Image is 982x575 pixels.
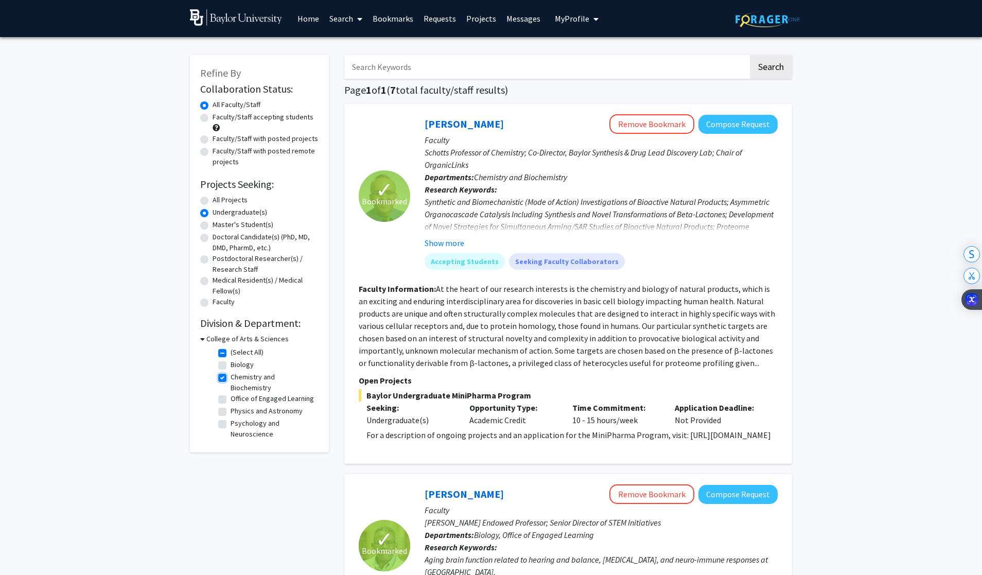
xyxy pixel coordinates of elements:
iframe: Chat [8,529,44,567]
label: Physics and Astronomy [231,406,303,416]
label: Medical Resident(s) / Medical Fellow(s) [213,275,319,297]
label: Doctoral Candidate(s) (PhD, MD, DMD, PharmD, etc.) [213,232,319,253]
a: Messages [501,1,546,37]
span: Chemistry and Biochemistry [474,172,567,182]
h2: Collaboration Status: [200,83,319,95]
mat-chip: Seeking Faculty Collaborators [509,253,625,270]
h1: Page of ( total faculty/staff results) [344,84,792,96]
a: Search [324,1,367,37]
span: 1 [366,83,372,96]
label: Office of Engaged Learning [231,393,314,404]
span: Bookmarked [362,545,407,557]
mat-chip: Accepting Students [425,253,505,270]
h3: College of Arts & Sciences [206,334,289,344]
label: Biology [231,359,254,370]
p: [PERSON_NAME] Endowed Professor; Senior Director of STEM Initiatives [425,516,778,529]
span: ✓ [376,185,393,195]
p: Schotts Professor of Chemistry; Co-Director, Baylor Synthesis & Drug Lead Discovery Lab; Chair of... [425,146,778,171]
span: ✓ [376,534,393,545]
input: Search Keywords [344,55,748,79]
a: Projects [461,1,501,37]
span: 7 [390,83,396,96]
div: Not Provided [667,402,770,426]
p: Opportunity Type: [469,402,557,414]
button: Show more [425,237,464,249]
a: Requests [418,1,461,37]
div: Academic Credit [462,402,565,426]
b: Departments: [425,172,474,182]
p: Open Projects [359,374,778,387]
span: 1 [381,83,387,96]
p: For a description of ongoing projects and an application for the MiniPharma Program, visit: [URL]... [366,429,778,441]
img: Baylor University Logo [190,9,282,26]
label: Master's Student(s) [213,219,273,230]
b: Research Keywords: [425,184,497,195]
label: Chemistry and Biochemistry [231,372,316,393]
p: Faculty [425,134,778,146]
span: Refine By [200,66,241,79]
label: Faculty/Staff with posted projects [213,133,318,144]
div: 10 - 15 hours/week [565,402,668,426]
b: Faculty Information: [359,284,436,294]
h2: Projects Seeking: [200,178,319,190]
h2: Division & Department: [200,317,319,329]
label: All Projects [213,195,248,205]
b: Research Keywords: [425,542,497,552]
span: Baylor Undergraduate MiniPharma Program [359,389,778,402]
b: Departments: [425,530,474,540]
img: ForagerOne Logo [735,11,800,27]
p: Time Commitment: [572,402,660,414]
label: Postdoctoral Researcher(s) / Research Staff [213,253,319,275]
p: Application Deadline: [675,402,762,414]
span: My Profile [555,13,589,24]
div: Undergraduate(s) [366,414,454,426]
fg-read-more: At the heart of our research interests is the chemistry and biology of natural products, which is... [359,284,775,368]
p: Seeking: [366,402,454,414]
button: Search [750,55,792,79]
label: Faculty [213,297,235,307]
button: Compose Request to Daniel Romo [698,115,778,134]
button: Compose Request to Dwayne Simmons [698,485,778,504]
label: (Select All) [231,347,264,358]
a: [PERSON_NAME] [425,487,504,500]
label: Psychology and Neuroscience [231,418,316,440]
span: Bookmarked [362,195,407,207]
a: [PERSON_NAME] [425,117,504,130]
a: Bookmarks [367,1,418,37]
p: Faculty [425,504,778,516]
label: Faculty/Staff accepting students [213,112,313,123]
label: Faculty/Staff with posted remote projects [213,146,319,167]
label: All Faculty/Staff [213,99,260,110]
a: Home [292,1,324,37]
button: Remove Bookmark [609,114,694,134]
label: Undergraduate(s) [213,207,267,218]
button: Remove Bookmark [609,484,694,504]
span: Biology, Office of Engaged Learning [474,530,594,540]
div: Synthetic and Biomechanistic (Mode of Action) Investigations of Bioactive Natural Products; Asymm... [425,196,778,245]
